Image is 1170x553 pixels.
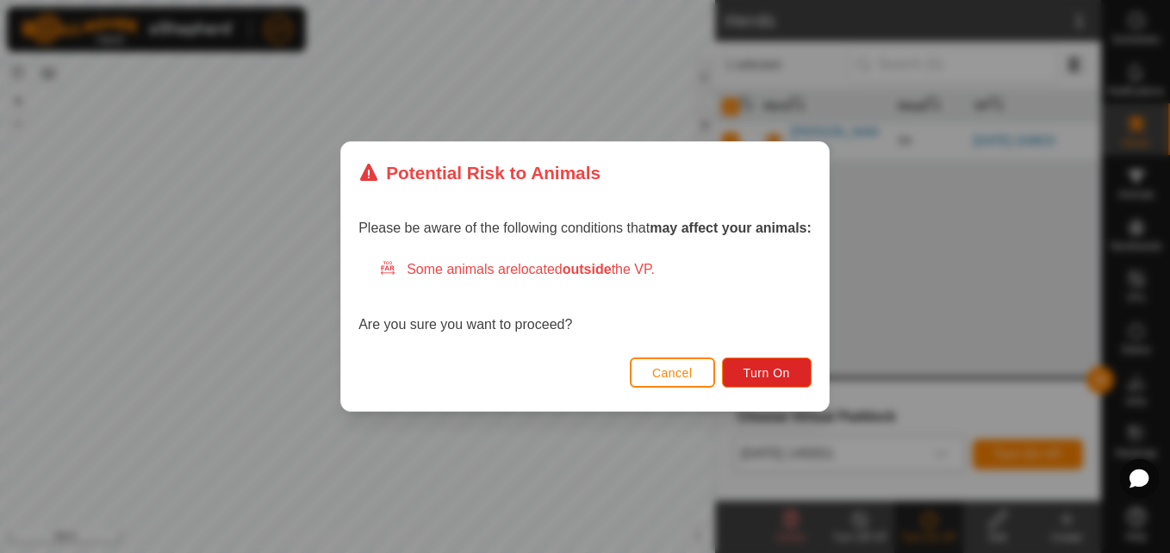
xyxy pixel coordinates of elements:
[630,357,715,388] button: Cancel
[722,357,812,388] button: Turn On
[518,262,655,276] span: located the VP.
[358,259,812,335] div: Are you sure you want to proceed?
[563,262,612,276] strong: outside
[358,221,812,235] span: Please be aware of the following conditions that
[358,159,601,186] div: Potential Risk to Animals
[650,221,812,235] strong: may affect your animals:
[744,366,790,380] span: Turn On
[652,366,693,380] span: Cancel
[379,259,812,280] div: Some animals are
